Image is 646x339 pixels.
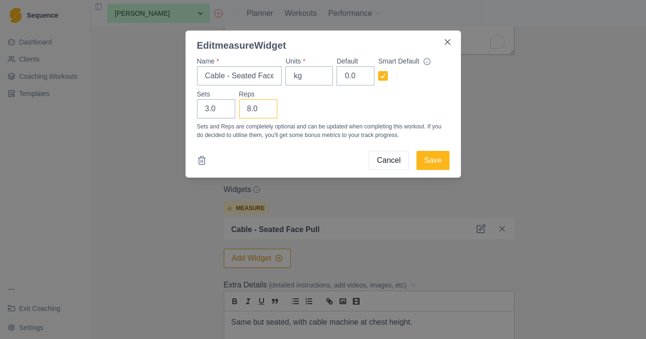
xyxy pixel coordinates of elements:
label: Units [285,56,327,66]
input: 3 [197,99,235,118]
header: Edit measure Widget [186,31,461,53]
input: kg [285,66,333,85]
label: Name [197,56,276,66]
label: Reps [239,89,272,99]
input: 10 [337,66,374,85]
label: Default [337,56,369,66]
label: Sets [197,89,230,99]
button: Cancel [369,151,409,170]
p: Sets and Reps are completely optional and can be updated when completing this workout. If you do ... [197,122,449,139]
button: Save [416,151,449,170]
input: Bench press [197,66,282,85]
input: 8 [239,99,277,118]
div: Smart Default [378,56,443,66]
button: Close [440,34,455,50]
